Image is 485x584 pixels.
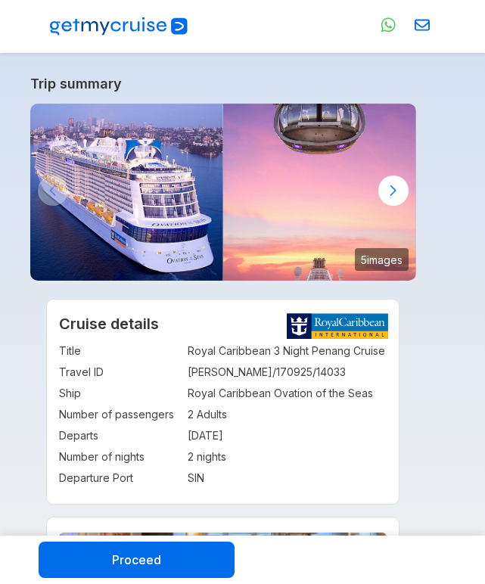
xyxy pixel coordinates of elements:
td: : [180,383,188,404]
td: Title [59,340,180,362]
td: [DATE] [188,425,387,446]
td: : [180,340,188,362]
td: Number of nights [59,446,180,468]
td: Ship [59,383,180,404]
td: Travel ID [59,362,180,383]
small: 5 images [355,248,409,271]
td: : [180,446,188,468]
td: : [180,425,188,446]
img: WhatsApp [381,17,396,33]
a: Trip summary [30,76,416,92]
td: : [180,362,188,383]
td: 2 nights [188,446,387,468]
td: : [180,404,188,425]
h2: Cruise details [59,315,387,333]
td: Departure Port [59,468,180,489]
img: Email [415,17,430,33]
td: 2 Adults [188,404,387,425]
td: Departs [59,425,180,446]
td: Royal Caribbean 3 Night Penang Cruise [188,340,387,362]
td: SIN [188,468,387,489]
td: Royal Caribbean Ovation of the Seas [188,383,387,404]
button: Proceed [39,542,235,578]
td: : [180,468,188,489]
td: [PERSON_NAME]/170925/14033 [188,362,387,383]
td: Number of passengers [59,404,180,425]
